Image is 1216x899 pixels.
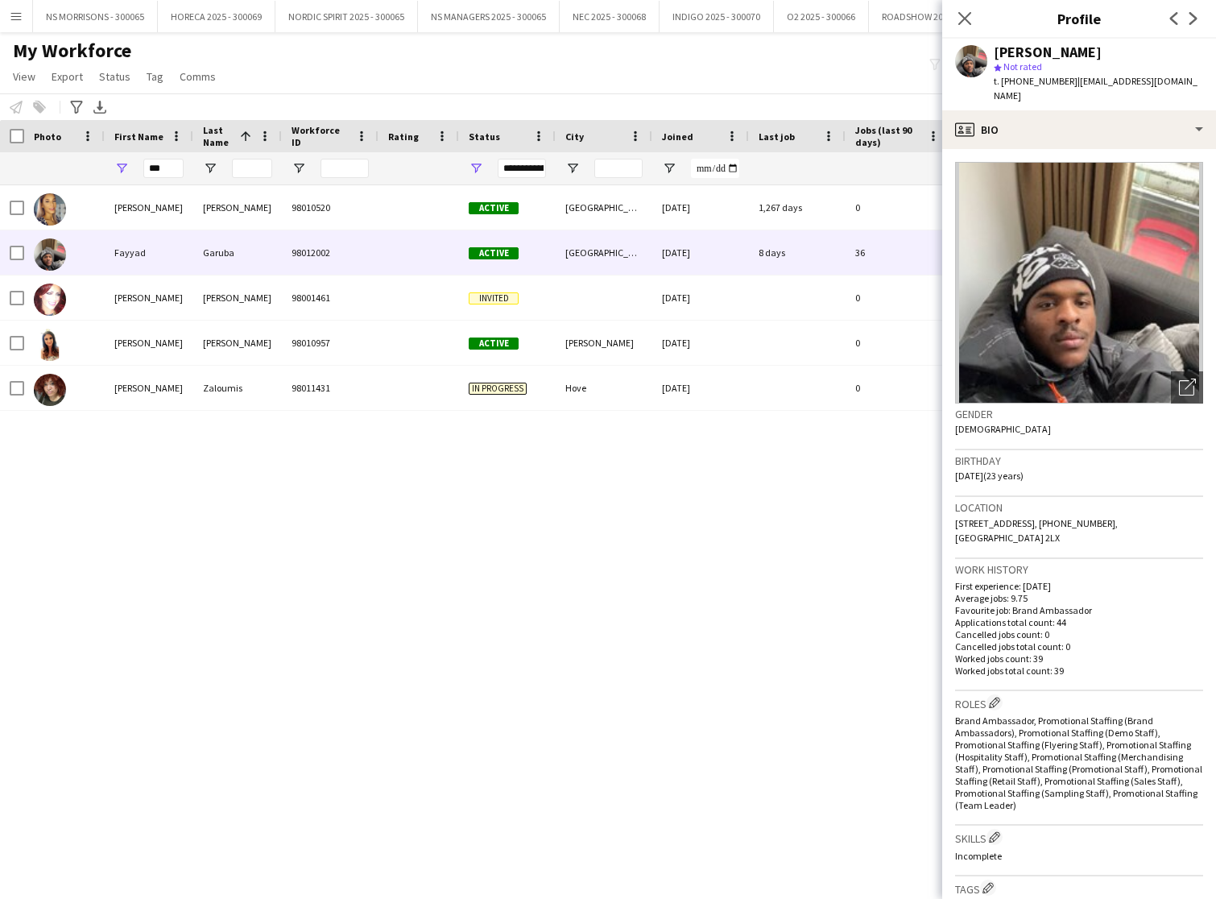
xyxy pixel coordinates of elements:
div: [PERSON_NAME] [193,275,282,320]
div: [PERSON_NAME] [105,185,193,230]
span: Photo [34,130,61,143]
p: Incomplete [955,850,1203,862]
button: NS MORRISONS - 300065 [33,1,158,32]
div: 1,267 days [749,185,846,230]
button: ROADSHOW 2025 - 300067 [869,1,1002,32]
h3: Work history [955,562,1203,577]
span: Rating [388,130,419,143]
div: 98010520 [282,185,378,230]
input: Workforce ID Filter Input [321,159,369,178]
span: | [EMAIL_ADDRESS][DOMAIN_NAME] [994,75,1197,101]
div: Open photos pop-in [1171,371,1203,404]
h3: Tags [955,880,1203,897]
button: NORDIC SPIRIT 2025 - 300065 [275,1,418,32]
div: [PERSON_NAME] [193,185,282,230]
span: [DATE] (23 years) [955,470,1024,482]
img: Fayyad Garuba [34,238,66,271]
span: Last job [759,130,795,143]
p: Applications total count: 44 [955,616,1203,628]
button: HORECA 2025 - 300069 [158,1,275,32]
div: [GEOGRAPHIC_DATA] [556,185,652,230]
button: Open Filter Menu [203,161,217,176]
span: Last Name [203,124,234,148]
span: City [565,130,584,143]
img: Fay Edmundson [34,193,66,226]
input: Last Name Filter Input [232,159,272,178]
span: Active [469,202,519,214]
div: 8 days [749,230,846,275]
img: faye kidd [34,284,66,316]
span: Jobs (last 90 days) [855,124,921,148]
div: [PERSON_NAME] [105,321,193,365]
span: Not rated [1003,60,1042,72]
h3: Gender [955,407,1203,421]
div: 98001461 [282,275,378,320]
button: Open Filter Menu [662,161,676,176]
input: Joined Filter Input [691,159,739,178]
button: NEC 2025 - 300068 [560,1,660,32]
div: [DATE] [652,275,749,320]
span: First Name [114,130,163,143]
p: Worked jobs count: 39 [955,652,1203,665]
span: Workforce ID [292,124,349,148]
app-action-btn: Advanced filters [67,97,86,117]
button: NS MANAGERS 2025 - 300065 [418,1,560,32]
h3: Roles [955,694,1203,711]
span: Comms [180,69,216,84]
img: Faye-Marie Smith [34,329,66,361]
button: Open Filter Menu [469,161,483,176]
div: 0 [846,275,950,320]
div: [PERSON_NAME] [193,321,282,365]
span: Joined [662,130,693,143]
div: [GEOGRAPHIC_DATA] [556,230,652,275]
p: Worked jobs total count: 39 [955,665,1203,677]
div: [PERSON_NAME] [105,275,193,320]
a: Export [45,66,89,87]
input: First Name Filter Input [143,159,184,178]
span: Invited [469,292,519,304]
span: [STREET_ADDRESS], ‪[PHONE_NUMBER]‬, [GEOGRAPHIC_DATA] 2LX [955,517,1118,544]
div: 0 [846,321,950,365]
p: Average jobs: 9.75 [955,592,1203,604]
a: Comms [173,66,222,87]
p: Favourite job: Brand Ambassador [955,604,1203,616]
div: Fayyad [105,230,193,275]
div: Bio [942,110,1216,149]
span: Brand Ambassador, Promotional Staffing (Brand Ambassadors), Promotional Staffing (Demo Staff), Pr... [955,715,1202,811]
input: City Filter Input [594,159,643,178]
span: Active [469,338,519,350]
a: Tag [140,66,170,87]
button: O2 2025 - 300066 [774,1,869,32]
div: 36 [846,230,950,275]
button: Open Filter Menu [114,161,129,176]
p: Cancelled jobs total count: 0 [955,640,1203,652]
div: [DATE] [652,185,749,230]
span: Status [469,130,500,143]
p: First experience: [DATE] [955,580,1203,592]
img: Fay Zaloumis [34,374,66,406]
span: [DEMOGRAPHIC_DATA] [955,423,1051,435]
h3: Location [955,500,1203,515]
div: 98010957 [282,321,378,365]
div: [PERSON_NAME] [994,45,1102,60]
div: [PERSON_NAME] [105,366,193,410]
a: View [6,66,42,87]
span: My Workforce [13,39,131,63]
div: 98011431 [282,366,378,410]
div: [DATE] [652,230,749,275]
p: Cancelled jobs count: 0 [955,628,1203,640]
span: Status [99,69,130,84]
button: Open Filter Menu [565,161,580,176]
div: [DATE] [652,366,749,410]
span: Export [52,69,83,84]
img: Crew avatar or photo [955,162,1203,404]
a: Status [93,66,137,87]
button: INDIGO 2025 - 300070 [660,1,774,32]
span: Active [469,247,519,259]
div: Hove [556,366,652,410]
button: Open Filter Menu [292,161,306,176]
div: Garuba [193,230,282,275]
app-action-btn: Export XLSX [90,97,110,117]
span: In progress [469,383,527,395]
div: [PERSON_NAME] [556,321,652,365]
